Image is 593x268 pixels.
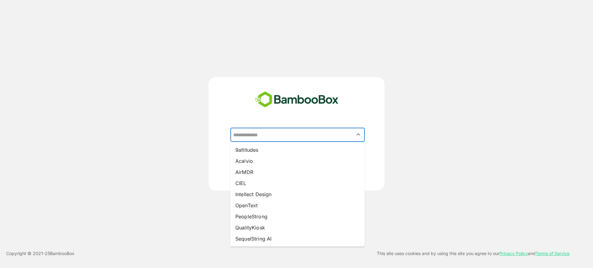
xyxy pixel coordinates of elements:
[499,251,528,256] a: Privacy Policy
[230,200,365,211] li: OpenText
[230,167,365,178] li: AirMDR
[230,155,365,167] li: Acalvio
[251,89,342,110] img: bamboobox
[377,250,570,257] p: This site uses cookies and by using this site you agree to our and
[230,144,365,155] li: 9altitudes
[230,178,365,189] li: CIEL
[230,189,365,200] li: Intellect Design
[230,222,365,233] li: QualityKiosk
[536,251,570,256] a: Terms of Service
[6,250,74,257] p: Copyright © 2021- 25 BambooBox
[354,130,363,139] button: Close
[230,211,365,222] li: PeopleStrong
[230,233,365,244] li: SequelString AI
